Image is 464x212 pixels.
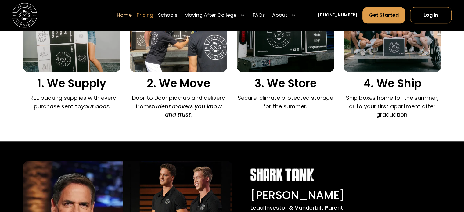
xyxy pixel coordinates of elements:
em: . [306,102,308,110]
em: your door. [81,102,110,110]
div: [PERSON_NAME] [250,187,432,203]
h3: 1. We Supply [23,77,120,90]
h3: 2. We Move [130,77,227,90]
a: Pricing [137,7,153,24]
div: About [272,12,287,19]
div: Lead Investor & Vanderbilt Parent [250,203,432,212]
a: Log In [410,7,452,23]
a: [PHONE_NUMBER] [318,12,358,19]
a: FAQs [252,7,264,24]
img: Storage Scholars main logo [12,3,37,28]
a: home [12,3,37,28]
p: Secure, climate protected storage for the summer [237,94,334,110]
a: Schools [158,7,177,24]
div: Moving After College [182,7,247,24]
h3: 3. We Store [237,77,334,90]
h3: 4. We Ship [344,77,441,90]
p: Door to Door pick-up and delivery from [130,94,227,119]
p: FREE packing supplies with every purchase sent to [23,94,120,110]
div: About [270,7,298,24]
a: Home [117,7,132,24]
div: Moving After College [185,12,236,19]
a: Get Started [362,7,405,23]
p: Ship boxes home for the summer, or to your first apartment after graduation. [344,94,441,119]
em: student movers you know and trust. [149,102,222,118]
img: Shark Tank white logo. [250,168,314,181]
